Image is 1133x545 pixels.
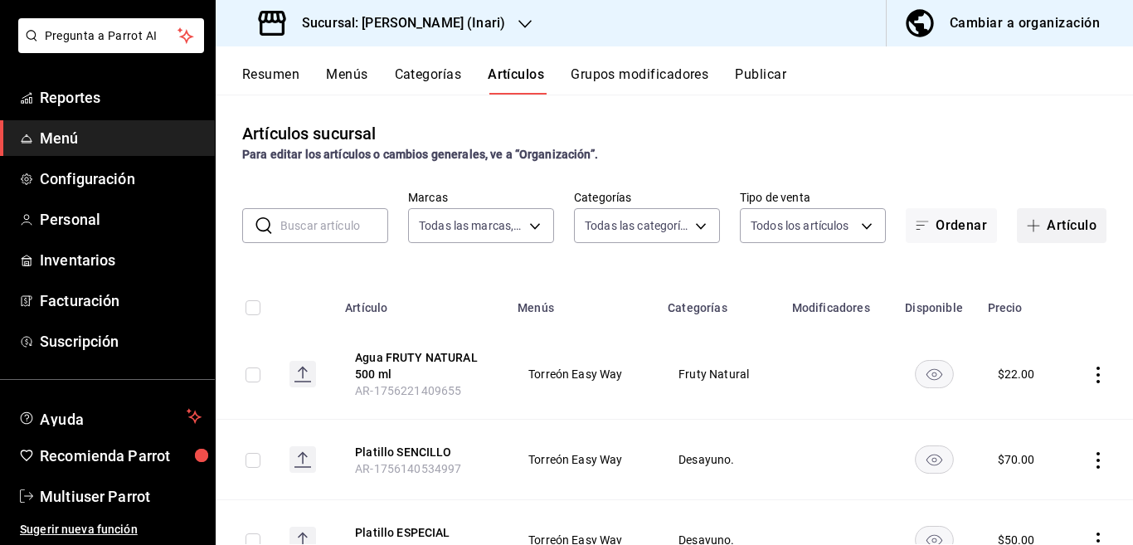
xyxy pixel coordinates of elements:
span: Facturación [40,290,202,312]
button: Resumen [242,66,299,95]
th: Precio [978,276,1063,329]
span: Menú [40,127,202,149]
span: Ayuda [40,406,180,426]
div: navigation tabs [242,66,1133,95]
span: Suscripción [40,330,202,353]
span: Todas las categorías, Sin categoría [585,217,689,234]
span: Configuración [40,168,202,190]
div: Artículos sucursal [242,121,376,146]
strong: Para editar los artículos o cambios generales, ve a “Organización”. [242,148,598,161]
div: $ 70.00 [998,451,1035,468]
th: Artículo [335,276,508,329]
div: $ 22.00 [998,366,1035,382]
span: Recomienda Parrot [40,445,202,467]
label: Marcas [408,192,554,203]
th: Disponible [890,276,977,329]
button: Categorías [395,66,462,95]
span: Pregunta a Parrot AI [45,27,178,45]
span: AR-1756221409655 [355,384,461,397]
button: edit-product-location [355,444,488,460]
div: Cambiar a organización [950,12,1100,35]
span: Todas las marcas, Sin marca [419,217,523,234]
span: Inventarios [40,249,202,271]
span: Desayuno. [678,454,761,465]
button: Artículos [488,66,544,95]
button: Artículo [1017,208,1106,243]
button: Ordenar [906,208,997,243]
span: Sugerir nueva función [20,521,202,538]
button: availability-product [915,360,954,388]
span: Fruty Natural [678,368,761,380]
span: Multiuser Parrot [40,485,202,508]
th: Menús [508,276,658,329]
button: Publicar [735,66,786,95]
button: edit-product-location [355,524,488,541]
th: Modificadores [782,276,891,329]
button: Pregunta a Parrot AI [18,18,204,53]
th: Categorías [658,276,782,329]
button: edit-product-location [355,349,488,382]
span: Torreón Easy Way [528,454,637,465]
button: Grupos modificadores [571,66,708,95]
h3: Sucursal: [PERSON_NAME] (Inari) [289,13,505,33]
label: Tipo de venta [740,192,886,203]
button: availability-product [915,445,954,474]
span: AR-1756140534997 [355,462,461,475]
input: Buscar artículo [280,209,388,242]
span: Torreón Easy Way [528,368,637,380]
button: Menús [326,66,367,95]
button: actions [1090,452,1106,469]
label: Categorías [574,192,720,203]
a: Pregunta a Parrot AI [12,39,204,56]
button: actions [1090,367,1106,383]
span: Todos los artículos [751,217,849,234]
span: Personal [40,208,202,231]
span: Reportes [40,86,202,109]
